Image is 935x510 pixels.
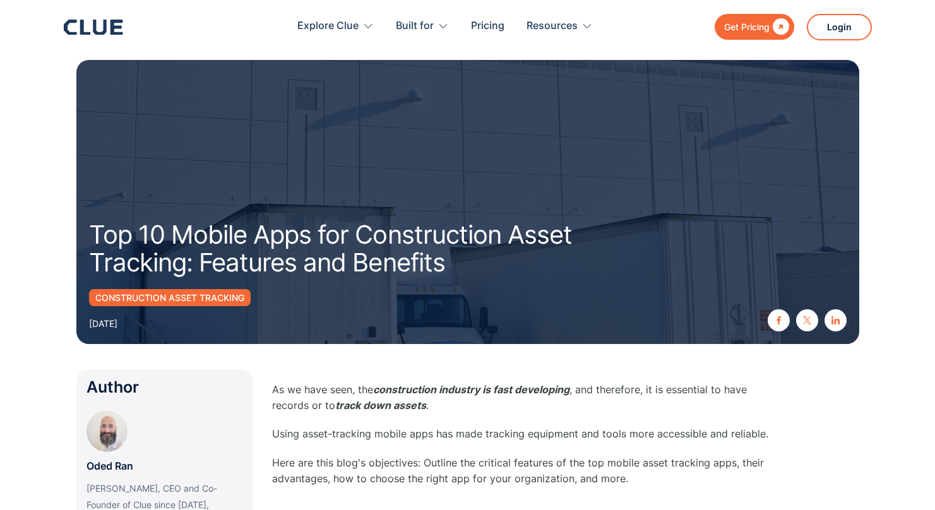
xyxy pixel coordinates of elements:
[89,221,619,276] h1: Top 10 Mobile Apps for Construction Asset Tracking: Features and Benefits
[527,6,593,46] div: Resources
[86,458,133,474] p: Oded Ran
[86,379,243,395] div: Author
[396,6,449,46] div: Built for
[89,289,251,306] a: Construction Asset tracking
[89,316,117,331] div: [DATE]
[86,411,128,452] img: Oded Ran
[297,6,359,46] div: Explore Clue
[770,19,789,35] div: 
[807,14,872,40] a: Login
[272,382,777,413] p: As we have seen, the , and therefore, it is essential to have records or to .
[297,6,374,46] div: Explore Clue
[272,455,777,487] p: Here are this blog's objectives: Outline the critical features of the top mobile asset tracking a...
[831,316,840,324] img: linkedin icon
[775,316,783,324] img: facebook icon
[724,19,770,35] div: Get Pricing
[335,399,426,412] em: track down assets
[396,6,434,46] div: Built for
[471,6,504,46] a: Pricing
[803,316,811,324] img: twitter X icon
[272,426,777,442] p: Using asset-tracking mobile apps has made tracking equipment and tools more accessible and reliable.
[527,6,578,46] div: Resources
[373,383,569,396] em: construction industry is fast developing
[715,14,794,40] a: Get Pricing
